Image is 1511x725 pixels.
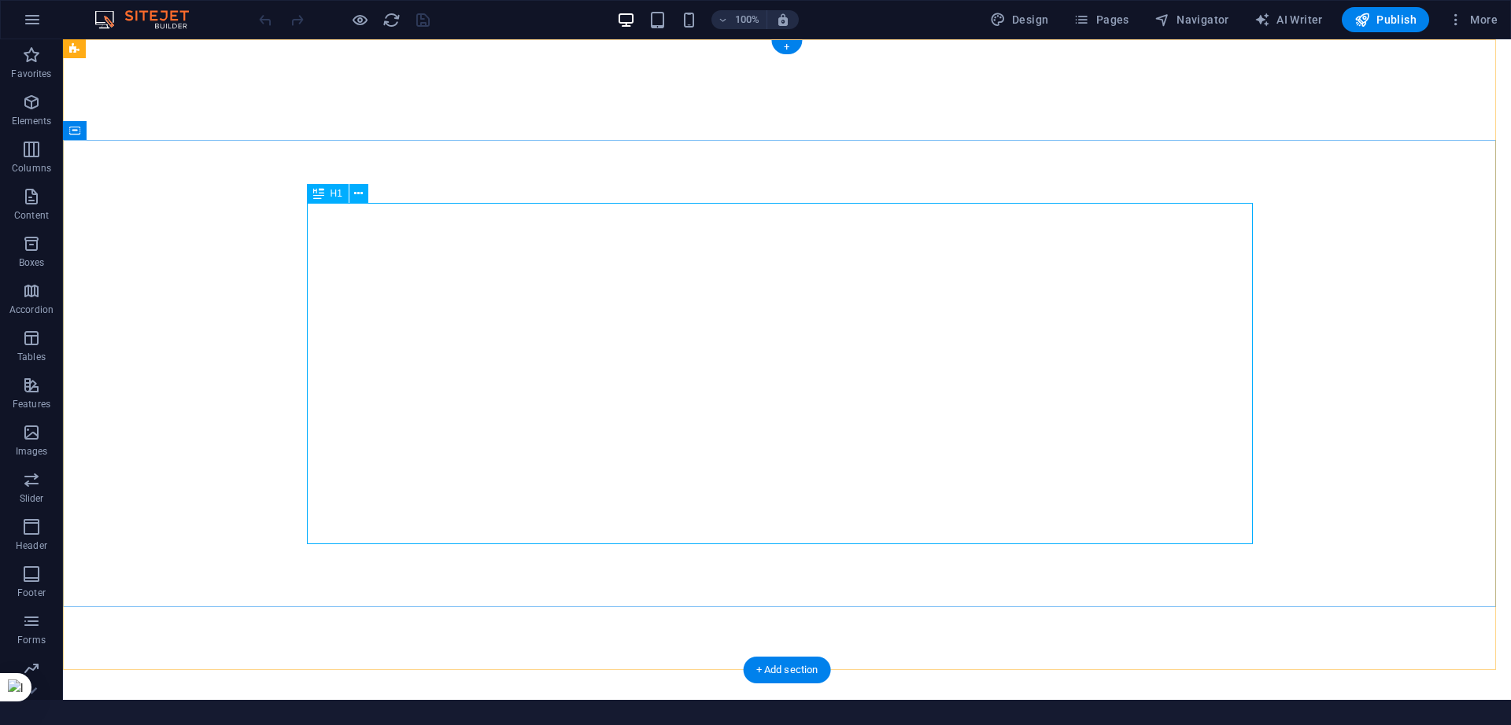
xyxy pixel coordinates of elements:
[1354,12,1417,28] span: Publish
[382,10,401,29] button: reload
[711,10,767,29] button: 100%
[12,115,52,127] p: Elements
[984,7,1055,32] button: Design
[16,539,47,552] p: Header
[14,209,49,222] p: Content
[11,68,51,80] p: Favorites
[1248,7,1329,32] button: AI Writer
[1067,7,1135,32] button: Pages
[1154,12,1229,28] span: Navigator
[350,10,369,29] button: Click here to leave preview mode and continue editing
[1148,7,1236,32] button: Navigator
[1448,12,1498,28] span: More
[1254,12,1323,28] span: AI Writer
[17,587,46,599] p: Footer
[9,304,54,316] p: Accordion
[771,40,802,54] div: +
[1342,7,1429,32] button: Publish
[331,189,342,198] span: H1
[13,398,50,410] p: Features
[19,256,45,269] p: Boxes
[16,445,48,458] p: Images
[12,162,51,175] p: Columns
[776,13,790,27] i: On resize automatically adjust zoom level to fit chosen device.
[735,10,760,29] h6: 100%
[984,7,1055,32] div: Design (Ctrl+Alt+Y)
[1073,12,1129,28] span: Pages
[382,11,401,29] i: Reload page
[20,492,44,505] p: Slider
[17,634,46,646] p: Forms
[17,351,46,363] p: Tables
[990,12,1049,28] span: Design
[91,10,209,29] img: Editor Logo
[744,657,831,683] div: + Add section
[1442,7,1504,32] button: More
